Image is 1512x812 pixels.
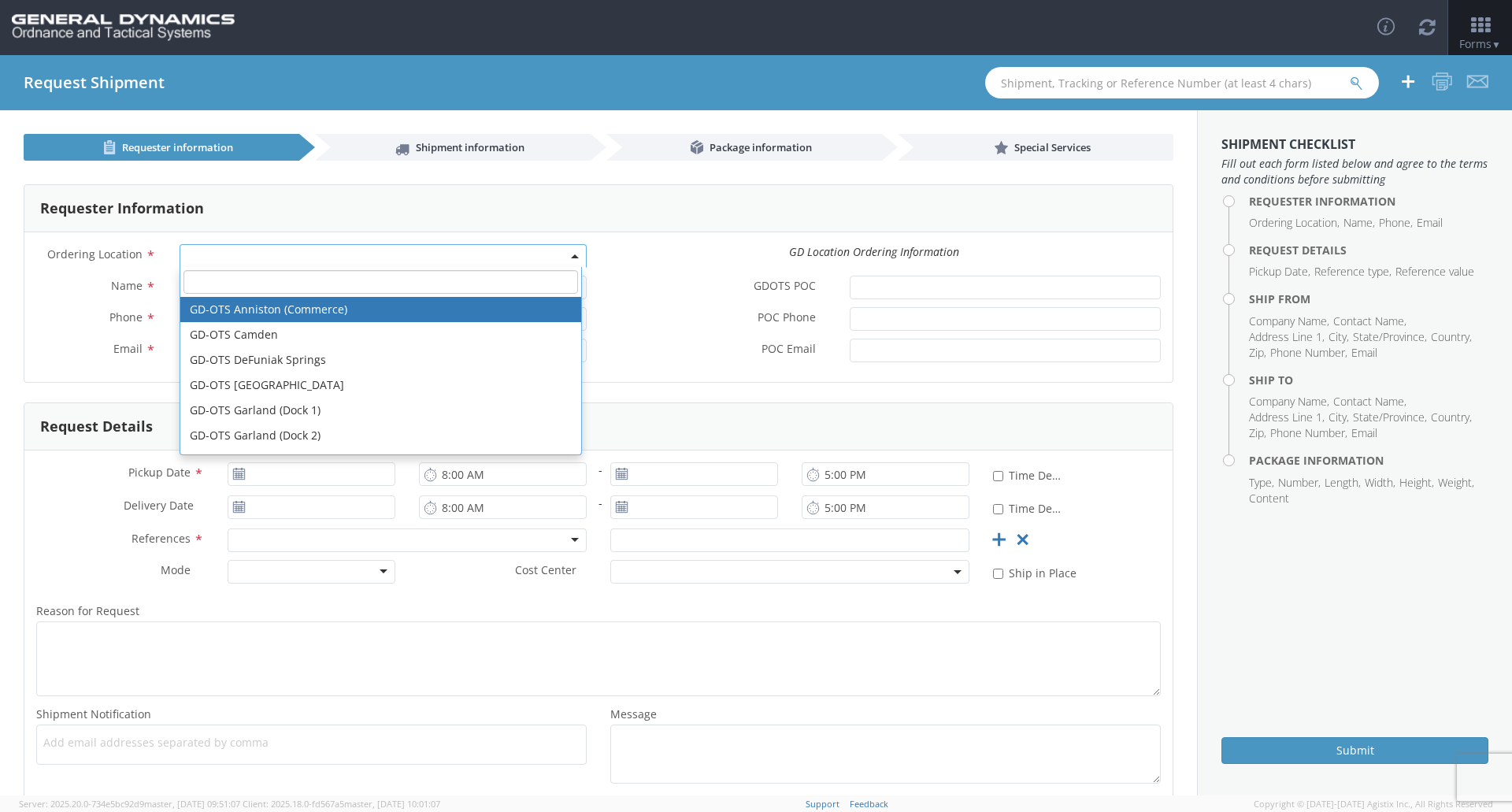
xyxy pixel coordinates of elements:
[1249,425,1266,441] li: Zip
[416,140,524,154] span: Shipment information
[710,140,812,154] span: Package information
[898,134,1173,161] a: Special Services
[36,706,151,721] span: Shipment Notification
[344,798,440,810] span: master, [DATE] 10:01:07
[1249,293,1488,305] h4: Ship From
[1249,195,1488,207] h4: Requester Information
[180,373,581,398] li: GD-OTS [GEOGRAPHIC_DATA]
[762,341,816,359] span: POC Email
[12,14,235,41] img: gd-ots-0c3321f2eb4c994f95cb.png
[19,798,240,810] span: Server: 2025.20.0-734e5bc92d9
[1431,410,1472,425] li: Country
[47,247,143,261] span: Ordering Location
[993,504,1003,514] input: Time Definite
[1249,394,1329,410] li: Company Name
[610,706,657,721] span: Message
[180,322,581,347] li: GD-OTS Camden
[111,278,143,293] span: Name
[1417,215,1443,231] li: Email
[1270,425,1347,441] li: Phone Number
[180,398,581,423] li: GD-OTS Garland (Dock 1)
[40,419,153,435] h3: Request Details
[1351,425,1377,441] li: Email
[1353,329,1427,345] li: State/Province
[1353,410,1427,425] li: State/Province
[24,74,165,91] h4: Request Shipment
[109,310,143,324] span: Phone
[1249,244,1488,256] h4: Request Details
[24,134,299,161] a: Requester information
[40,201,204,217] h3: Requester Information
[128,465,191,480] span: Pickup Date
[606,134,882,161] a: Package information
[1343,215,1375,231] li: Name
[1221,138,1488,152] h3: Shipment Checklist
[36,603,139,618] span: Reason for Request
[1351,345,1377,361] li: Email
[1249,475,1274,491] li: Type
[1249,374,1488,386] h4: Ship To
[1278,475,1321,491] li: Number
[1399,475,1434,491] li: Height
[1249,410,1325,425] li: Address Line 1
[1249,264,1310,280] li: Pickup Date
[1365,475,1395,491] li: Width
[1221,156,1488,187] span: Fill out each form listed below and agree to the terms and conditions before submitting
[993,471,1003,481] input: Time Definite
[1249,491,1289,506] li: Content
[180,297,581,322] li: GD-OTS Anniston (Commerce)
[758,310,816,328] span: POC Phone
[993,569,1003,579] input: Ship in Place
[180,423,581,448] li: GD-OTS Garland (Dock 2)
[1333,313,1406,329] li: Contact Name
[1329,410,1349,425] li: City
[1249,313,1329,329] li: Company Name
[1459,36,1501,51] span: Forms
[1014,140,1091,154] span: Special Services
[515,562,576,580] span: Cost Center
[1333,394,1406,410] li: Contact Name
[1249,345,1266,361] li: Zip
[1431,329,1472,345] li: Country
[113,341,143,356] span: Email
[850,798,888,810] a: Feedback
[180,347,581,373] li: GD-OTS DeFuniak Springs
[1221,737,1488,764] button: Submit
[1314,264,1392,280] li: Reference type
[1492,38,1501,51] span: ▼
[993,499,1065,517] label: Time Definite
[1325,475,1361,491] li: Length
[161,562,191,577] span: Mode
[754,278,816,296] span: GDOTS POC
[1249,329,1325,345] li: Address Line 1
[1395,264,1474,280] li: Reference value
[1254,798,1493,810] span: Copyright © [DATE]-[DATE] Agistix Inc., All Rights Reserved
[993,465,1065,484] label: Time Definite
[1379,215,1413,231] li: Phone
[789,244,959,259] i: GD Location Ordering Information
[315,134,591,161] a: Shipment information
[124,498,194,516] span: Delivery Date
[43,735,580,751] span: Add email addresses separated by comma
[122,140,233,154] span: Requester information
[993,563,1080,581] label: Ship in Place
[1438,475,1474,491] li: Weight
[1249,454,1488,466] h4: Package Information
[985,67,1379,98] input: Shipment, Tracking or Reference Number (at least 4 chars)
[1249,215,1340,231] li: Ordering Location
[243,798,440,810] span: Client: 2025.18.0-fd567a5
[144,798,240,810] span: master, [DATE] 09:51:07
[806,798,839,810] a: Support
[180,448,581,473] li: GD-OTS Garland ([GEOGRAPHIC_DATA])
[132,531,191,546] span: References
[1270,345,1347,361] li: Phone Number
[1329,329,1349,345] li: City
